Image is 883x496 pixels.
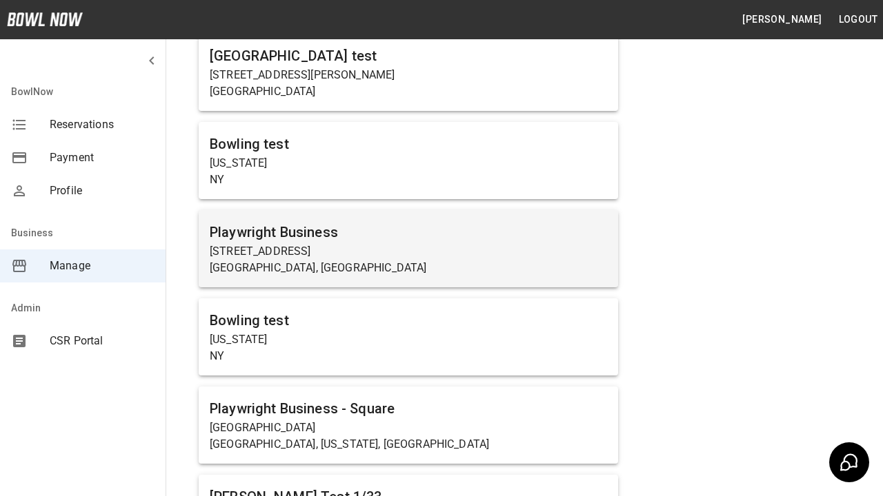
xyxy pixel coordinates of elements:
p: [GEOGRAPHIC_DATA] [210,420,607,436]
p: [GEOGRAPHIC_DATA] [210,83,607,100]
h6: Bowling test [210,309,607,331]
p: [STREET_ADDRESS][PERSON_NAME] [210,67,607,83]
p: [US_STATE] [210,155,607,172]
p: [GEOGRAPHIC_DATA], [US_STATE], [GEOGRAPHIC_DATA] [210,436,607,453]
span: Manage [50,258,155,274]
span: Profile [50,183,155,199]
span: Reservations [50,116,155,133]
button: Logout [833,7,883,32]
h6: Bowling test [210,133,607,155]
p: [GEOGRAPHIC_DATA], [GEOGRAPHIC_DATA] [210,260,607,276]
p: [STREET_ADDRESS] [210,243,607,260]
h6: Playwright Business - Square [210,397,607,420]
span: CSR Portal [50,333,155,349]
h6: Playwright Business [210,221,607,243]
img: logo [7,12,83,26]
span: Payment [50,149,155,166]
button: [PERSON_NAME] [737,7,827,32]
p: [US_STATE] [210,331,607,348]
h6: [GEOGRAPHIC_DATA] test [210,45,607,67]
p: NY [210,172,607,188]
p: NY [210,348,607,364]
